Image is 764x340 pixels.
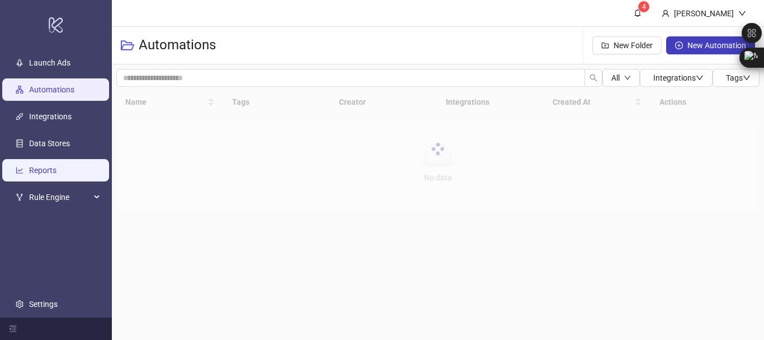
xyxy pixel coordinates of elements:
[601,41,609,49] span: folder-add
[653,73,704,82] span: Integrations
[666,36,755,54] button: New Automation
[614,41,653,50] span: New Folder
[589,74,597,82] span: search
[634,9,642,17] span: bell
[9,325,17,333] span: menu-fold
[29,166,56,175] a: Reports
[662,10,669,17] span: user
[640,69,713,87] button: Integrationsdown
[592,36,662,54] button: New Folder
[139,36,216,54] h3: Automations
[624,74,631,81] span: down
[696,74,704,82] span: down
[29,139,70,148] a: Data Stores
[29,112,72,121] a: Integrations
[29,300,58,309] a: Settings
[29,186,91,208] span: Rule Engine
[687,41,746,50] span: New Automation
[726,73,751,82] span: Tags
[642,3,646,11] span: 4
[638,1,649,12] sup: 4
[29,85,74,94] a: Automations
[713,69,760,87] button: Tagsdown
[121,39,134,52] span: folder-open
[602,69,640,87] button: Alldown
[16,193,23,201] span: fork
[675,41,683,49] span: plus-circle
[738,10,746,17] span: down
[29,58,70,67] a: Launch Ads
[669,7,738,20] div: [PERSON_NAME]
[611,73,620,82] span: All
